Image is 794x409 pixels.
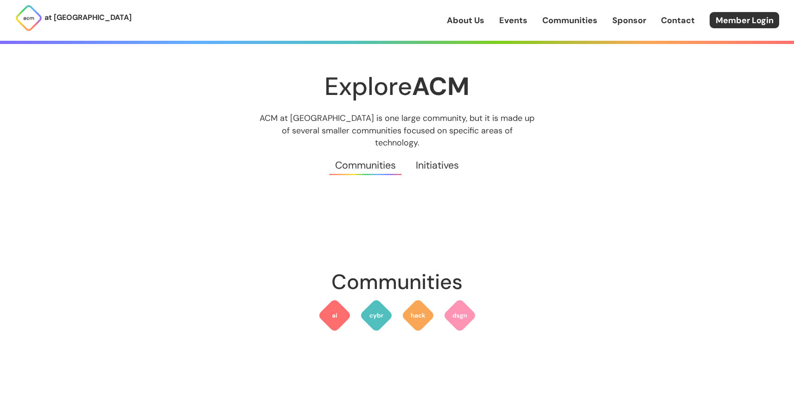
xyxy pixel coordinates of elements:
a: Events [499,14,527,26]
a: Contact [661,14,695,26]
a: Member Login [710,12,779,28]
strong: ACM [412,70,470,103]
img: ACM Cyber [360,299,393,332]
img: ACM Logo [15,4,43,32]
p: ACM at [GEOGRAPHIC_DATA] is one large community, but it is made up of several smaller communities... [251,112,543,148]
p: at [GEOGRAPHIC_DATA] [44,12,132,24]
img: ACM AI [318,299,351,332]
h2: Communities [175,265,620,299]
img: ACM Design [443,299,476,332]
a: Sponsor [612,14,646,26]
a: About Us [447,14,484,26]
a: at [GEOGRAPHIC_DATA] [15,4,132,32]
a: Communities [542,14,597,26]
a: Communities [325,149,406,182]
h1: Explore [175,73,620,100]
img: ACM Hack [401,299,435,332]
a: Initiatives [406,149,469,182]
